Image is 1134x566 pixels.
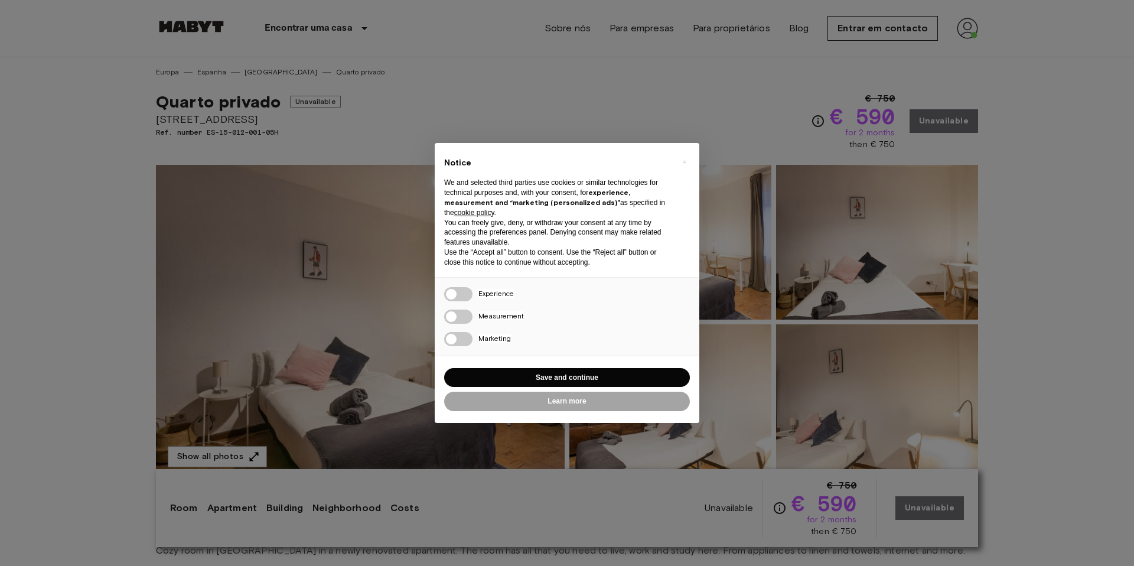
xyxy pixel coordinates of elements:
[444,368,690,388] button: Save and continue
[674,152,693,171] button: Close this notice
[444,157,671,169] h2: Notice
[478,289,514,298] span: Experience
[444,218,671,248] p: You can freely give, deny, or withdraw your consent at any time by accessing the preferences pane...
[444,248,671,268] p: Use the “Accept all” button to consent. Use the “Reject all” button or close this notice to conti...
[444,178,671,217] p: We and selected third parties use cookies or similar technologies for technical purposes and, wit...
[444,188,630,207] strong: experience, measurement and “marketing (personalized ads)”
[478,334,511,343] span: Marketing
[444,392,690,411] button: Learn more
[682,155,686,169] span: ×
[478,311,524,320] span: Measurement
[454,209,494,217] a: cookie policy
